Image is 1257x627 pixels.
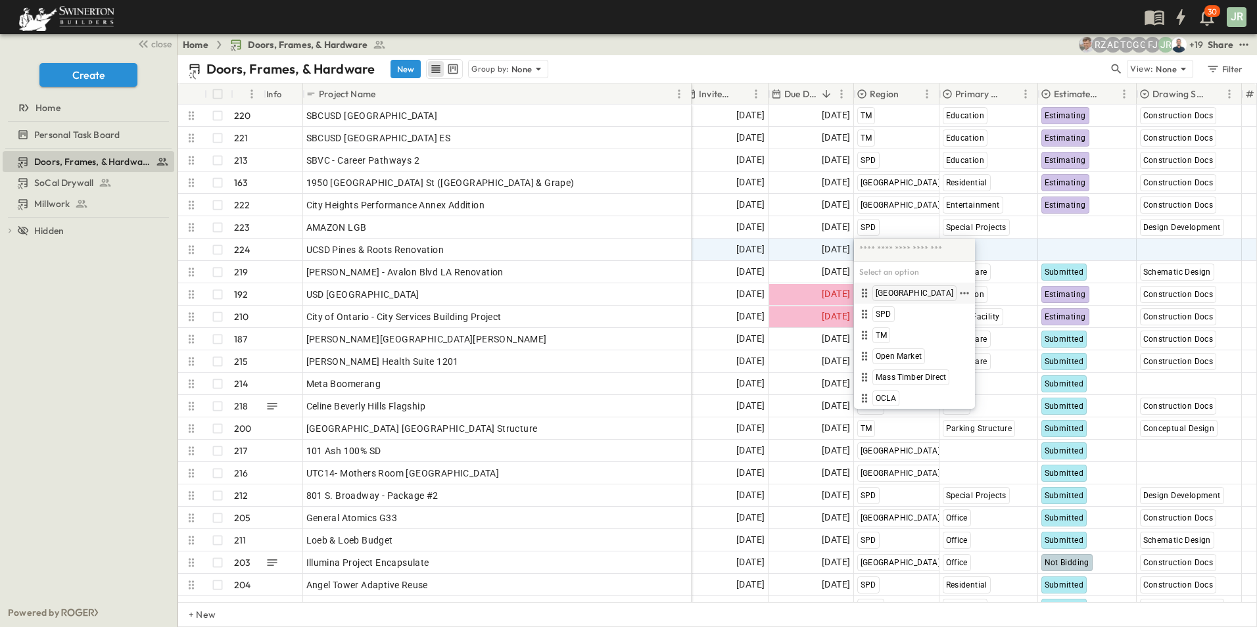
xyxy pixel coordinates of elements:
span: City Heights Performance Annex Addition [306,198,485,212]
span: [GEOGRAPHIC_DATA] [861,513,941,522]
a: SoCal Drywall [3,174,172,192]
span: Estimating [1045,312,1086,321]
button: test [1236,37,1252,53]
p: View: [1130,62,1153,76]
p: 187 [234,333,248,346]
span: SPD [876,309,891,319]
span: Submitted [1045,424,1084,433]
span: Construction Docs [1143,290,1214,299]
p: Group by: [471,62,509,76]
span: Construction Docs [1143,335,1214,344]
button: Sort [236,87,250,101]
span: Hidden [34,224,64,237]
span: [DATE] [736,421,765,436]
span: SBVC - Career Pathways 2 [306,154,420,167]
p: 192 [234,288,249,301]
span: Millwork [34,197,70,210]
button: Sort [819,87,834,101]
span: [DATE] [736,354,765,369]
span: close [151,37,172,51]
p: Doors, Frames, & Hardware [206,60,375,78]
span: [DATE] [736,130,765,145]
span: Submitted [1045,267,1084,277]
div: Robert Zeilinger (robert.zeilinger@swinerton.com) [1092,37,1108,53]
button: Menu [1116,86,1132,102]
p: 219 [234,266,249,279]
span: [GEOGRAPHIC_DATA] [861,178,941,187]
span: LBCC Liberal Arts Campus Student Housing [306,601,495,614]
span: [DATE] [822,488,850,503]
span: Home [36,101,60,114]
span: Retail [946,402,967,411]
span: Submitted [1045,335,1084,344]
p: 223 [234,221,250,234]
span: [DATE] [822,175,850,190]
p: + 19 [1189,38,1202,51]
span: [DATE] [736,376,765,391]
button: Menu [1018,86,1033,102]
span: Angel Tower Adaptive Reuse [306,578,428,592]
span: Education [946,156,985,165]
button: Sort [378,87,392,101]
span: 101 Ash 100% SD [306,444,381,457]
div: Filter [1206,62,1243,76]
p: Primary Market [955,87,1001,101]
div: table view [426,59,463,79]
button: Sort [1207,87,1221,101]
div: Mass Timber Direct [857,369,972,385]
img: 6c363589ada0b36f064d841b69d3a419a338230e66bb0a533688fa5cc3e9e735.png [16,3,117,31]
span: Construction Docs [1143,580,1214,590]
span: Mass Timber Direct [876,372,946,383]
button: New [391,60,421,78]
span: [GEOGRAPHIC_DATA] [861,469,941,478]
span: UTC14- Mothers Room [GEOGRAPHIC_DATA] [306,467,500,480]
span: Submitted [1045,379,1084,388]
span: 1950 [GEOGRAPHIC_DATA] St ([GEOGRAPHIC_DATA] & Grape) [306,176,575,189]
span: Construction Docs [1143,200,1214,210]
span: [DATE] [822,220,850,235]
span: Construction Docs [1143,111,1214,120]
span: SPD [861,491,876,500]
span: Estimating [1045,200,1086,210]
p: 221 [234,131,249,145]
span: [DATE] [736,220,765,235]
a: Doors, Frames, & Hardware [3,152,172,171]
span: [DATE] [822,108,850,123]
span: [DATE] [822,532,850,547]
span: [DATE] [736,398,765,413]
span: [DATE] [822,555,850,570]
p: 220 [234,109,251,122]
button: Menu [244,86,260,102]
span: [PERSON_NAME] Health Suite 1201 [306,355,459,368]
span: [DATE] [736,331,765,346]
button: Create [39,63,137,87]
a: Millwork [3,195,172,213]
span: Estimating [1045,156,1086,165]
p: 211 [234,534,247,547]
span: [PERSON_NAME] - Avalon Blvd LA Renovation [306,266,504,279]
span: Construction Docs [1143,133,1214,143]
span: Estimating [1045,111,1086,120]
button: Sort [1102,87,1116,101]
span: Personal Task Board [34,128,120,141]
span: General Atomics G33 [306,511,398,524]
span: Residential [946,178,987,187]
span: [DATE] [822,443,850,458]
span: [DATE] [822,242,850,257]
nav: breadcrumbs [183,38,394,51]
span: [DATE] [736,599,765,615]
span: Construction Docs [1143,513,1214,522]
p: 215 [234,355,249,368]
button: JR [1225,6,1248,28]
p: 210 [234,310,249,323]
p: 205 [234,511,251,524]
span: Estimating [1045,290,1086,299]
p: 200 [234,422,252,435]
p: None [1156,62,1177,76]
p: Estimate Status [1054,87,1099,101]
p: Invite Date [699,87,731,101]
span: OCLA [861,402,882,411]
span: Submitted [1045,580,1084,590]
span: [DATE] [736,488,765,503]
button: kanban view [444,61,461,77]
